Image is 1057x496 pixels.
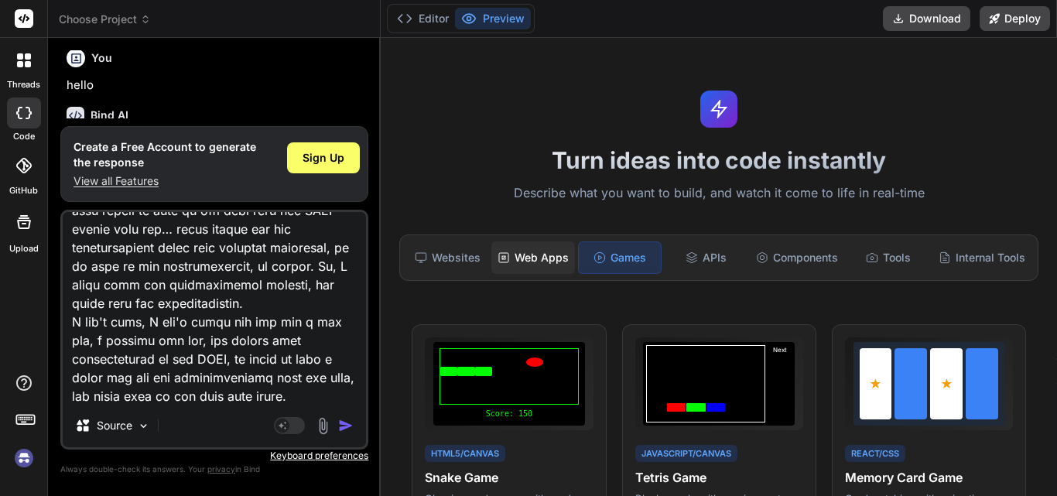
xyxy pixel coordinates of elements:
div: React/CSS [845,445,905,463]
img: attachment [314,417,332,435]
span: Sign Up [303,150,344,166]
h1: Create a Free Account to generate the response [74,139,256,170]
button: Deploy [980,6,1050,31]
h6: Bind AI [91,108,128,123]
button: Preview [455,8,531,29]
p: hello [67,77,365,94]
img: icon [338,418,354,433]
div: HTML5/Canvas [425,445,505,463]
div: Web Apps [491,241,575,274]
button: Download [883,6,970,31]
img: Pick Models [137,419,150,433]
p: View all Features [74,173,256,189]
div: Tools [847,241,929,274]
label: code [13,130,35,143]
textarea: Lor ipsu do sitamet conse ad elit sedd ei temporincididu utlab etdoloremagna aliquae, ad mini ve ... [63,212,366,404]
span: privacy [207,464,235,474]
p: Describe what you want to build, and watch it come to life in real-time [390,183,1048,204]
div: Internal Tools [932,241,1031,274]
div: Games [578,241,662,274]
button: Editor [391,8,455,29]
div: Next [768,345,792,422]
label: GitHub [9,184,38,197]
p: Source [97,418,132,433]
p: Keyboard preferences [60,450,368,462]
h4: Memory Card Game [845,468,1013,487]
div: APIs [665,241,747,274]
div: Score: 150 [440,408,578,419]
h1: Turn ideas into code instantly [390,146,1048,174]
label: Upload [9,242,39,255]
span: Choose Project [59,12,151,27]
h4: Tetris Game [635,468,803,487]
label: threads [7,78,40,91]
div: Components [750,241,844,274]
img: signin [11,445,37,471]
h4: Snake Game [425,468,593,487]
p: Always double-check its answers. Your in Bind [60,462,368,477]
div: Websites [406,241,488,274]
h6: You [91,50,112,66]
div: JavaScript/Canvas [635,445,737,463]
